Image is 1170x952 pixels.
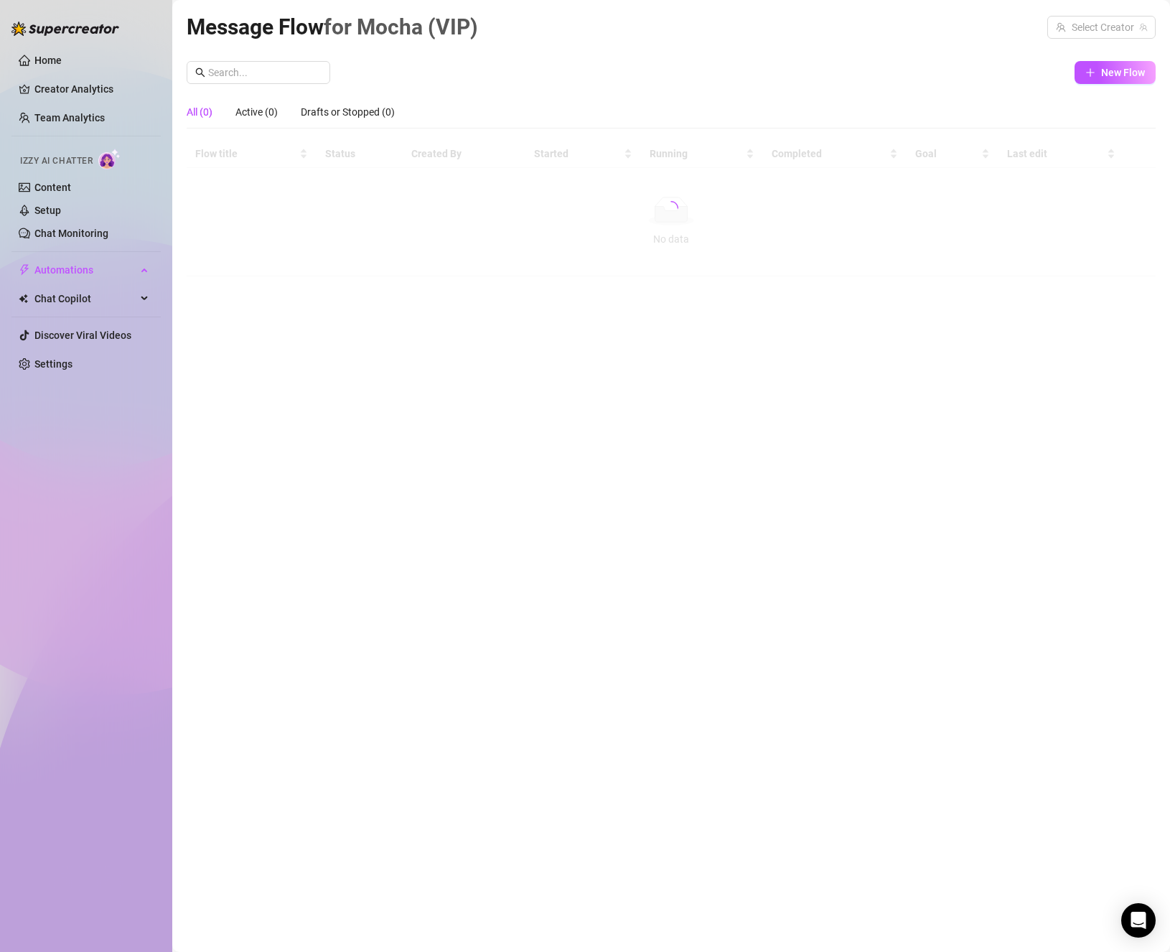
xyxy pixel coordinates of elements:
[1075,61,1156,84] button: New Flow
[19,294,28,304] img: Chat Copilot
[235,104,278,120] div: Active (0)
[208,65,322,80] input: Search...
[34,55,62,66] a: Home
[98,149,121,169] img: AI Chatter
[664,201,678,215] span: loading
[324,14,478,39] span: for Mocha (VIP)
[1101,67,1145,78] span: New Flow
[1085,67,1095,78] span: plus
[34,182,71,193] a: Content
[187,104,212,120] div: All (0)
[34,112,105,123] a: Team Analytics
[195,67,205,78] span: search
[19,264,30,276] span: thunderbolt
[34,358,72,370] a: Settings
[301,104,395,120] div: Drafts or Stopped (0)
[1139,23,1148,32] span: team
[20,154,93,168] span: Izzy AI Chatter
[34,287,136,310] span: Chat Copilot
[11,22,119,36] img: logo-BBDzfeDw.svg
[34,258,136,281] span: Automations
[34,228,108,239] a: Chat Monitoring
[34,330,131,341] a: Discover Viral Videos
[34,205,61,216] a: Setup
[1121,903,1156,938] div: Open Intercom Messenger
[34,78,149,101] a: Creator Analytics
[187,10,478,44] article: Message Flow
